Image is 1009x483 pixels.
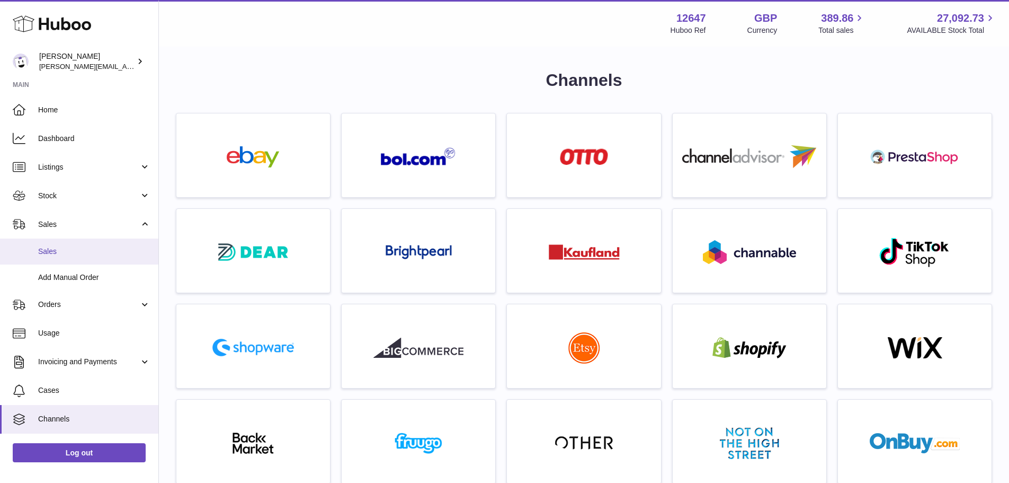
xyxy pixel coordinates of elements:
[386,245,452,260] img: roseta-brightpearl
[682,145,816,168] img: roseta-channel-advisor
[39,51,135,72] div: [PERSON_NAME]
[39,62,269,71] span: [PERSON_NAME][EMAIL_ADDRESS][PERSON_NAME][DOMAIN_NAME]
[347,405,490,478] a: fruugo
[678,310,821,383] a: shopify
[843,119,986,192] a: roseta-prestashop
[549,244,620,260] img: roseta-kaufland
[208,146,298,168] img: ebay
[907,25,996,36] span: AVAILABLE Stock Total
[182,214,325,287] a: roseta-dear
[38,357,139,367] span: Invoicing and Payments
[671,25,706,36] div: Huboo Ref
[38,162,139,172] span: Listings
[38,247,150,257] span: Sales
[347,310,490,383] a: roseta-bigcommerce
[703,240,796,264] img: roseta-channable
[347,119,490,192] a: roseta-bol
[818,25,865,36] span: Total sales
[38,105,150,115] span: Home
[13,443,146,462] a: Log out
[38,191,139,201] span: Stock
[512,405,655,478] a: other
[907,11,996,36] a: 27,092.73 AVAILABLE Stock Total
[843,310,986,383] a: wix
[754,11,777,25] strong: GBP
[555,435,613,451] img: other
[937,11,984,25] span: 27,092.73
[208,433,298,454] img: backmarket
[512,310,655,383] a: roseta-etsy
[821,11,853,25] span: 389.86
[215,240,291,264] img: roseta-dear
[704,337,794,358] img: shopify
[512,119,655,192] a: roseta-otto
[38,385,150,396] span: Cases
[678,405,821,478] a: notonthehighstreet
[381,147,456,166] img: roseta-bol
[720,427,779,459] img: notonthehighstreet
[38,134,150,144] span: Dashboard
[568,332,600,364] img: roseta-etsy
[676,11,706,25] strong: 12647
[182,310,325,383] a: roseta-shopware
[870,433,960,454] img: onbuy
[843,405,986,478] a: onbuy
[678,214,821,287] a: roseta-channable
[843,214,986,287] a: roseta-tiktokshop
[38,219,139,230] span: Sales
[176,69,992,92] h1: Channels
[347,214,490,287] a: roseta-brightpearl
[879,237,950,268] img: roseta-tiktokshop
[38,300,139,310] span: Orders
[560,148,608,165] img: roseta-otto
[182,119,325,192] a: ebay
[38,273,150,283] span: Add Manual Order
[38,328,150,338] span: Usage
[38,414,150,424] span: Channels
[182,405,325,478] a: backmarket
[870,146,960,168] img: roseta-prestashop
[747,25,778,36] div: Currency
[818,11,865,36] a: 389.86 Total sales
[373,337,463,358] img: roseta-bigcommerce
[373,433,463,454] img: fruugo
[208,335,298,361] img: roseta-shopware
[678,119,821,192] a: roseta-channel-advisor
[870,337,960,358] img: wix
[13,54,29,69] img: peter@pinter.co.uk
[512,214,655,287] a: roseta-kaufland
